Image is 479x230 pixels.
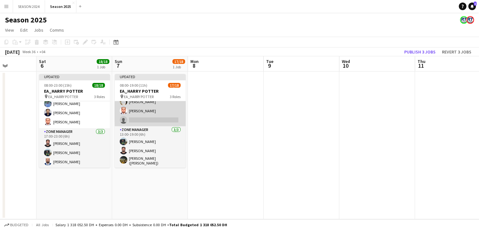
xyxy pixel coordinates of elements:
div: Salary 1 318 052.50 DH + Expenses 0.00 DH + Subsistence 0.00 DH = [55,222,227,227]
a: Comms [47,26,67,34]
button: Budgeted [3,221,29,228]
a: 1 [468,3,476,10]
span: Sat [39,59,46,64]
app-card-role: Zone Manager3/313:00-19:00 (6h)[PERSON_NAME][PERSON_NAME][PERSON_NAME] ([PERSON_NAME]) [115,126,186,168]
button: SEASON 2024 [13,0,45,13]
div: 1 Job [173,65,185,69]
span: Week 36 [21,49,37,54]
a: View [3,26,16,34]
span: 6 [38,62,46,69]
span: View [5,27,14,33]
div: 1 Job [97,65,109,69]
span: 18/18 [92,83,105,88]
h3: EA_HARRY POTTER [115,88,186,94]
span: Jobs [34,27,43,33]
span: 08:00-23:00 (15h) [44,83,72,88]
span: Tue [266,59,273,64]
h1: Season 2025 [5,15,47,25]
span: Mon [190,59,199,64]
span: 10 [341,62,350,69]
span: Sun [115,59,122,64]
app-user-avatar: ROAD TRANSIT [460,16,468,24]
span: EA_HARRY POTTER [124,94,154,99]
span: 7 [114,62,122,69]
span: 3 Roles [170,94,181,99]
span: Wed [342,59,350,64]
a: Edit [18,26,30,34]
span: Total Budgeted 1 318 052.50 DH [169,222,227,227]
span: 1 [474,2,476,6]
span: All jobs [35,222,50,227]
div: Updated [39,74,110,79]
a: Jobs [31,26,46,34]
h3: EA_HARRY POTTER [39,88,110,94]
div: +04 [39,49,45,54]
span: Thu [418,59,425,64]
button: Season 2025 [45,0,76,13]
button: Revert 3 jobs [439,48,474,56]
app-user-avatar: ROAD TRANSIT [466,16,474,24]
span: 9 [265,62,273,69]
span: Edit [20,27,28,33]
span: 08:00-19:00 (11h) [120,83,147,88]
span: 17/18 [168,83,181,88]
span: EA_HARRY POTTER [48,94,78,99]
app-card-role: Zone Manager3/317:00-23:00 (6h)[PERSON_NAME][PERSON_NAME][PERSON_NAME] [39,128,110,168]
button: Publish 3 jobs [402,48,438,56]
span: Comms [50,27,64,33]
span: 18/18 [97,59,109,64]
span: 17/18 [172,59,185,64]
span: Budgeted [10,223,29,227]
div: Updated [115,74,186,79]
span: 3 Roles [94,94,105,99]
div: [DATE] [5,49,20,55]
app-job-card: Updated08:00-19:00 (11h)17/18EA_HARRY POTTER EA_HARRY POTTER3 Roles[PERSON_NAME][PERSON_NAME][PER... [115,74,186,168]
app-job-card: Updated08:00-23:00 (15h)18/18EA_HARRY POTTER EA_HARRY POTTER3 Roles[PERSON_NAME][PERSON_NAME][PER... [39,74,110,168]
span: 8 [189,62,199,69]
span: 11 [417,62,425,69]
